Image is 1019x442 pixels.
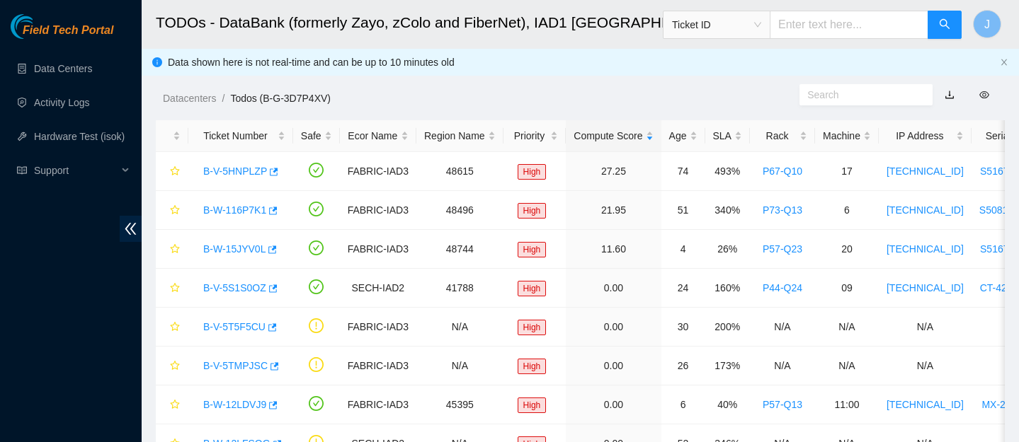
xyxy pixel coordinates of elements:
span: star [170,166,180,178]
a: B-V-5HNPLZP [203,165,267,177]
span: eye [979,90,989,100]
button: star [164,238,181,260]
td: SECH-IAD2 [340,269,416,308]
td: N/A [879,308,972,347]
span: exclamation-circle [309,318,324,333]
button: download [934,83,965,106]
span: double-left [120,216,142,242]
button: close [1000,58,1008,67]
input: Enter text here... [770,11,928,39]
span: High [518,320,547,335]
td: 6 [815,191,879,230]
td: 0.00 [566,385,661,424]
a: B-W-116P7K1 [203,204,266,216]
td: N/A [416,308,503,347]
span: star [170,361,180,372]
td: FABRIC-IAD3 [340,308,416,347]
a: [TECHNICAL_ID] [887,399,964,410]
td: 45395 [416,385,503,424]
span: star [170,400,180,411]
span: check-circle [309,396,324,411]
td: 48744 [416,230,503,269]
td: N/A [750,347,815,385]
button: star [164,354,181,377]
td: 6 [661,385,705,424]
button: star [164,199,181,221]
button: star [164,315,181,338]
span: High [518,397,547,413]
td: N/A [416,347,503,385]
span: check-circle [309,163,324,178]
span: check-circle [309,279,324,294]
td: 0.00 [566,347,661,385]
span: search [939,18,950,32]
a: Todos (B-G-3D7P4XV) [230,93,331,104]
td: 493% [705,152,750,191]
td: 0.00 [566,308,661,347]
td: 74 [661,152,705,191]
td: 200% [705,308,750,347]
td: 11:00 [815,385,879,424]
td: N/A [815,308,879,347]
td: 48496 [416,191,503,230]
td: 160% [705,269,750,308]
td: 40% [705,385,750,424]
td: N/A [815,347,879,385]
img: Akamai Technologies [11,14,72,39]
span: check-circle [309,202,324,216]
span: check-circle [309,240,324,255]
td: FABRIC-IAD3 [340,152,416,191]
td: 26 [661,347,705,385]
td: 11.60 [566,230,661,269]
span: star [170,283,180,294]
span: Ticket ID [672,14,761,35]
td: 48615 [416,152,503,191]
span: read [17,165,27,175]
td: FABRIC-IAD3 [340,385,416,424]
button: star [164,277,181,299]
td: 21.95 [566,191,661,230]
td: 24 [661,269,705,308]
td: FABRIC-IAD3 [340,230,416,269]
a: [TECHNICAL_ID] [887,204,964,216]
td: 17 [815,152,879,191]
a: P57-Q13 [763,399,802,410]
td: 173% [705,347,750,385]
span: star [170,205,180,216]
td: 30 [661,308,705,347]
button: search [928,11,962,39]
td: 340% [705,191,750,230]
a: B-V-5S1S0OZ [203,282,266,293]
td: 09 [815,269,879,308]
span: Field Tech Portal [23,24,113,37]
span: High [518,242,547,257]
a: B-W-12LDVJ9 [203,399,266,410]
span: High [518,203,547,219]
a: B-V-5T5F5CU [203,321,266,332]
a: B-V-5TMPJSC [203,360,268,371]
span: High [518,359,547,374]
span: High [518,281,547,296]
input: Search [807,87,913,103]
td: 4 [661,230,705,269]
td: N/A [750,308,815,347]
a: Datacenters [163,93,216,104]
a: Data Centers [34,63,92,74]
span: High [518,164,547,180]
a: Akamai TechnologiesField Tech Portal [11,25,113,44]
a: [TECHNICAL_ID] [887,165,964,177]
a: B-W-15JYV0L [203,243,266,255]
td: 51 [661,191,705,230]
td: 0.00 [566,269,661,308]
span: J [984,16,990,33]
a: P73-Q13 [763,204,802,216]
span: star [170,244,180,255]
button: J [973,10,1001,38]
td: 26% [705,230,750,269]
a: P57-Q23 [763,243,802,255]
td: FABRIC-IAD3 [340,347,416,385]
button: star [164,393,181,416]
span: / [222,93,224,104]
span: exclamation-circle [309,357,324,372]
